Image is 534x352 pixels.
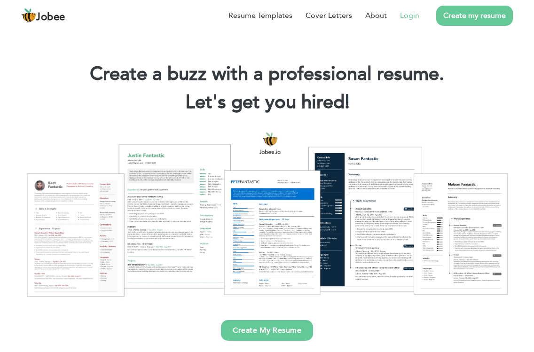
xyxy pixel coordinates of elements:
a: Create My Resume [221,320,313,341]
a: Login [400,10,419,21]
span: Jobee [36,12,65,23]
a: Create my resume [436,6,513,26]
a: Cover Letters [306,10,352,21]
img: jobee.io [21,8,36,23]
span: | [345,89,349,115]
a: Resume Templates [228,10,292,21]
h1: Create a buzz with a professional resume. [79,62,455,86]
span: get you hired! [231,89,350,115]
a: Jobee [21,8,65,23]
h2: Let's [79,90,455,115]
a: About [365,10,387,21]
